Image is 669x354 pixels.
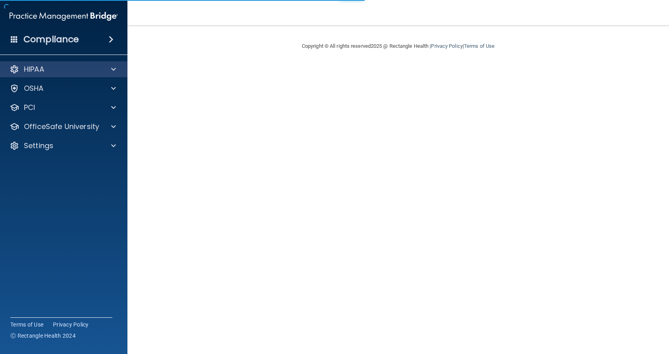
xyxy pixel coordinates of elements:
[23,34,79,45] h4: Compliance
[24,122,99,131] p: OfficeSafe University
[10,122,116,131] a: OfficeSafe University
[24,84,44,93] p: OSHA
[10,84,116,93] a: OSHA
[24,103,35,112] p: PCI
[464,43,495,49] a: Terms of Use
[24,65,44,74] p: HIPAA
[431,43,462,49] a: Privacy Policy
[10,321,43,329] a: Terms of Use
[10,103,116,112] a: PCI
[24,141,53,151] p: Settings
[53,321,89,329] a: Privacy Policy
[10,332,76,340] span: Ⓒ Rectangle Health 2024
[10,8,118,24] img: PMB logo
[10,65,116,74] a: HIPAA
[253,33,544,59] div: Copyright © All rights reserved 2025 @ Rectangle Health | |
[10,141,116,151] a: Settings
